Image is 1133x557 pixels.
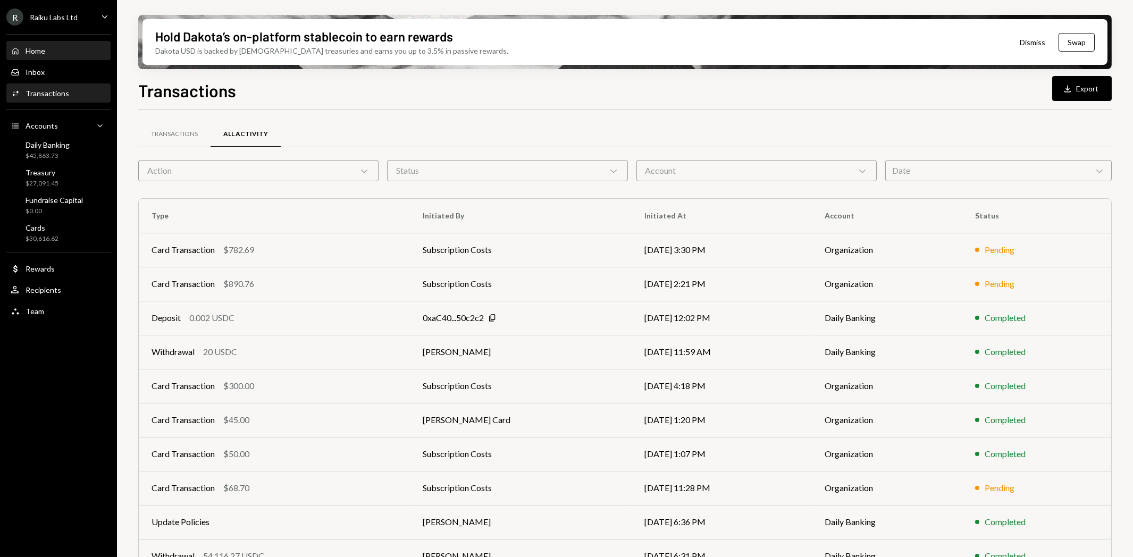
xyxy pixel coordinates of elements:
[985,243,1014,256] div: Pending
[387,160,627,181] div: Status
[223,130,268,139] div: All Activity
[152,482,215,494] div: Card Transaction
[1006,30,1059,55] button: Dismiss
[189,311,234,324] div: 0.002 USDC
[812,437,962,471] td: Organization
[139,199,410,233] th: Type
[26,89,69,98] div: Transactions
[152,379,215,392] div: Card Transaction
[138,160,379,181] div: Action
[812,369,962,403] td: Organization
[812,267,962,301] td: Organization
[812,199,962,233] th: Account
[6,259,111,278] a: Rewards
[223,277,254,290] div: $890.76
[6,301,111,320] a: Team
[155,45,508,56] div: Dakota USD is backed by [DEMOGRAPHIC_DATA] treasuries and earns you up to 3.5% in passive rewards.
[223,448,249,460] div: $50.00
[410,335,632,369] td: [PERSON_NAME]
[410,471,632,505] td: Subscription Costs
[6,9,23,26] div: R
[985,413,1026,426] div: Completed
[985,379,1026,392] div: Completed
[26,179,58,188] div: $27,091.45
[812,403,962,437] td: Organization
[6,83,111,103] a: Transactions
[1059,33,1095,52] button: Swap
[632,267,812,301] td: [DATE] 2:21 PM
[30,13,78,22] div: Raiku Labs Ltd
[632,335,812,369] td: [DATE] 11:59 AM
[6,116,111,135] a: Accounts
[410,437,632,471] td: Subscription Costs
[155,28,453,45] div: Hold Dakota’s on-platform stablecoin to earn rewards
[632,437,812,471] td: [DATE] 1:07 PM
[26,307,44,316] div: Team
[152,345,195,358] div: Withdrawal
[812,335,962,369] td: Daily Banking
[26,285,61,294] div: Recipients
[26,196,83,205] div: Fundraise Capital
[632,369,812,403] td: [DATE] 4:18 PM
[6,41,111,60] a: Home
[26,140,70,149] div: Daily Banking
[985,311,1026,324] div: Completed
[26,67,45,77] div: Inbox
[985,277,1014,290] div: Pending
[6,62,111,81] a: Inbox
[6,192,111,218] a: Fundraise Capital$0.00
[152,277,215,290] div: Card Transaction
[632,505,812,539] td: [DATE] 6:36 PM
[203,345,237,358] div: 20 USDC
[632,199,812,233] th: Initiated At
[410,369,632,403] td: Subscription Costs
[812,301,962,335] td: Daily Banking
[410,403,632,437] td: [PERSON_NAME] Card
[962,199,1111,233] th: Status
[6,137,111,163] a: Daily Banking$45,863.73
[632,403,812,437] td: [DATE] 1:20 PM
[410,233,632,267] td: Subscription Costs
[410,267,632,301] td: Subscription Costs
[26,223,58,232] div: Cards
[138,80,236,101] h1: Transactions
[223,243,254,256] div: $782.69
[211,121,281,148] a: All Activity
[632,233,812,267] td: [DATE] 3:30 PM
[223,482,249,494] div: $68.70
[812,233,962,267] td: Organization
[26,264,55,273] div: Rewards
[985,516,1026,528] div: Completed
[26,168,58,177] div: Treasury
[138,121,211,148] a: Transactions
[223,379,254,392] div: $300.00
[152,413,215,426] div: Card Transaction
[632,301,812,335] td: [DATE] 12:02 PM
[812,505,962,539] td: Daily Banking
[985,345,1026,358] div: Completed
[139,505,410,539] td: Update Policies
[985,448,1026,460] div: Completed
[26,121,58,130] div: Accounts
[636,160,877,181] div: Account
[26,46,45,55] div: Home
[423,311,484,324] div: 0xaC40...50c2c2
[152,448,215,460] div: Card Transaction
[985,482,1014,494] div: Pending
[632,471,812,505] td: [DATE] 11:28 PM
[26,234,58,243] div: $30,616.62
[410,199,632,233] th: Initiated By
[6,220,111,246] a: Cards$30,616.62
[26,151,70,161] div: $45,863.73
[6,165,111,190] a: Treasury$27,091.45
[152,311,181,324] div: Deposit
[885,160,1112,181] div: Date
[152,243,215,256] div: Card Transaction
[6,280,111,299] a: Recipients
[26,207,83,216] div: $0.00
[812,471,962,505] td: Organization
[410,505,632,539] td: [PERSON_NAME]
[1052,76,1112,101] button: Export
[223,413,249,426] div: $45.00
[151,130,198,139] div: Transactions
